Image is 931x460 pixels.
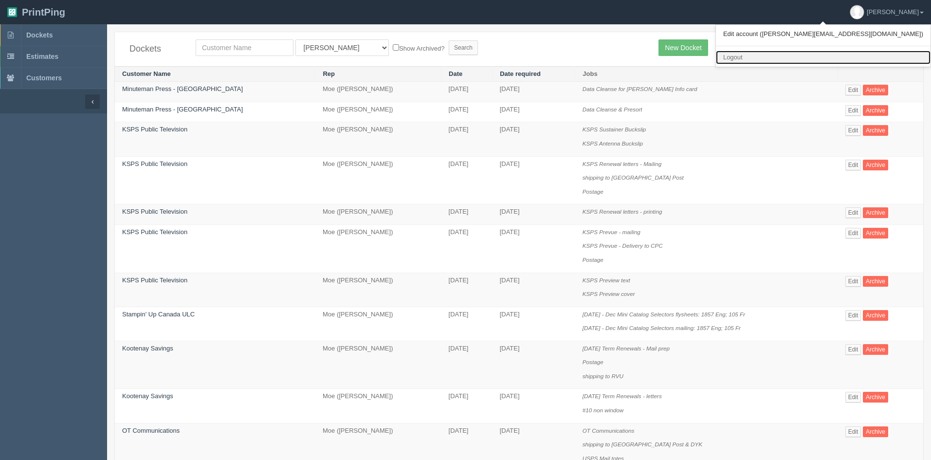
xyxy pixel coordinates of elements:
[716,51,931,65] a: Logout
[583,86,697,92] i: Data Cleanse for [PERSON_NAME] Info card
[122,208,187,215] a: KSPS Public Television
[845,392,861,403] a: Edit
[122,85,243,92] a: Minuteman Press - [GEOGRAPHIC_DATA]
[863,105,888,116] a: Archive
[583,325,741,331] i: [DATE] - Dec Mini Catalog Selectors mailing: 1857 Eng; 105 Fr
[129,44,181,54] h4: Dockets
[583,140,643,147] i: KSPS Antenna Buckslip
[863,310,888,321] a: Archive
[393,42,444,54] label: Show Archived?
[583,407,623,413] i: #10 non window
[315,102,441,122] td: Moe ([PERSON_NAME])
[441,204,493,225] td: [DATE]
[441,273,493,307] td: [DATE]
[863,228,888,239] a: Archive
[26,74,62,82] span: Customers
[863,125,888,136] a: Archive
[845,160,861,170] a: Edit
[845,426,861,437] a: Edit
[850,5,864,19] img: avatar_default-7531ab5dedf162e01f1e0bb0964e6a185e93c5c22dfe317fb01d7f8cd2b1632c.jpg
[583,257,603,263] i: Postage
[500,70,541,77] a: Date required
[315,341,441,389] td: Moe ([PERSON_NAME])
[493,204,575,225] td: [DATE]
[441,307,493,341] td: [DATE]
[583,208,662,215] i: KSPS Renewal letters - printing
[845,105,861,116] a: Edit
[583,188,603,195] i: Postage
[863,85,888,95] a: Archive
[315,204,441,225] td: Moe ([PERSON_NAME])
[583,427,635,434] i: OT Communications
[845,207,861,218] a: Edit
[441,389,493,423] td: [DATE]
[122,345,173,352] a: Kootenay Savings
[583,373,623,379] i: shipping to RVU
[315,122,441,156] td: Moe ([PERSON_NAME])
[122,126,187,133] a: KSPS Public Television
[863,426,888,437] a: Archive
[658,39,708,56] a: New Docket
[845,228,861,239] a: Edit
[583,174,684,181] i: shipping to [GEOGRAPHIC_DATA] Post
[493,156,575,204] td: [DATE]
[845,276,861,287] a: Edit
[845,344,861,355] a: Edit
[493,273,575,307] td: [DATE]
[26,31,53,39] span: Dockets
[449,70,462,77] a: Date
[122,106,243,113] a: Minuteman Press - [GEOGRAPHIC_DATA]
[493,224,575,273] td: [DATE]
[122,311,195,318] a: Stampin' Up Canada ULC
[583,311,745,317] i: [DATE] - Dec Mini Catalog Selectors flysheets: 1857 Eng; 105 Fr
[122,427,180,434] a: OT Communications
[441,224,493,273] td: [DATE]
[315,82,441,102] td: Moe ([PERSON_NAME])
[493,341,575,389] td: [DATE]
[583,393,662,399] i: [DATE] Term Renewals - letters
[583,106,642,112] i: Data Cleanse & Presort
[845,85,861,95] a: Edit
[122,70,171,77] a: Customer Name
[441,102,493,122] td: [DATE]
[196,39,293,56] input: Customer Name
[441,82,493,102] td: [DATE]
[845,310,861,321] a: Edit
[583,441,702,447] i: shipping to [GEOGRAPHIC_DATA] Post & DYK
[493,82,575,102] td: [DATE]
[393,44,399,51] input: Show Archived?
[863,276,888,287] a: Archive
[583,229,640,235] i: KSPS Prevue - mailing
[863,344,888,355] a: Archive
[122,392,173,400] a: Kootenay Savings
[122,228,187,236] a: KSPS Public Television
[583,242,663,249] i: KSPS Prevue - Delivery to CPC
[493,122,575,156] td: [DATE]
[315,224,441,273] td: Moe ([PERSON_NAME])
[493,102,575,122] td: [DATE]
[122,276,187,284] a: KSPS Public Television
[583,126,646,132] i: KSPS Sustainer Buckslip
[493,389,575,423] td: [DATE]
[716,27,931,41] a: Edit account ([PERSON_NAME][EMAIL_ADDRESS][DOMAIN_NAME])
[863,160,888,170] a: Archive
[575,66,838,82] th: Jobs
[122,160,187,167] a: KSPS Public Television
[315,156,441,204] td: Moe ([PERSON_NAME])
[583,359,603,365] i: Postage
[845,125,861,136] a: Edit
[315,307,441,341] td: Moe ([PERSON_NAME])
[583,345,670,351] i: [DATE] Term Renewals - Mail prep
[323,70,335,77] a: Rep
[583,161,661,167] i: KSPS Renewal letters - Mailing
[583,277,630,283] i: KSPS Preview text
[26,53,58,60] span: Estimates
[7,7,17,17] img: logo-3e63b451c926e2ac314895c53de4908e5d424f24456219fb08d385ab2e579770.png
[449,40,478,55] input: Search
[863,207,888,218] a: Archive
[583,291,635,297] i: KSPS Preview cover
[441,122,493,156] td: [DATE]
[441,156,493,204] td: [DATE]
[315,389,441,423] td: Moe ([PERSON_NAME])
[863,392,888,403] a: Archive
